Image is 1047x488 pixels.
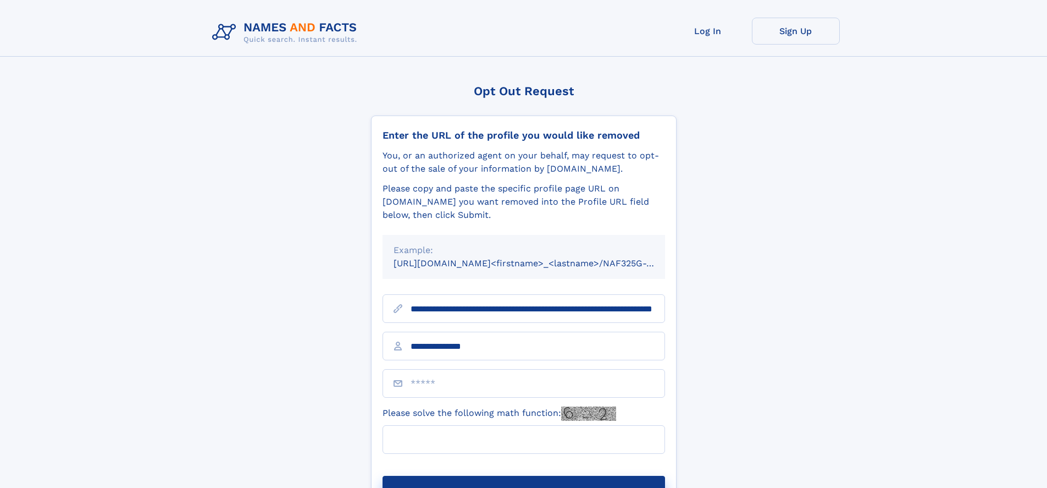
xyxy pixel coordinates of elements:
div: You, or an authorized agent on your behalf, may request to opt-out of the sale of your informatio... [383,149,665,176]
img: Logo Names and Facts [208,18,366,47]
div: Please copy and paste the specific profile page URL on [DOMAIN_NAME] you want removed into the Pr... [383,182,665,222]
label: Please solve the following math function: [383,407,616,421]
a: Sign Up [752,18,840,45]
div: Enter the URL of the profile you would like removed [383,129,665,141]
div: Opt Out Request [371,84,677,98]
div: Example: [394,244,654,257]
small: [URL][DOMAIN_NAME]<firstname>_<lastname>/NAF325G-xxxxxxxx [394,258,686,268]
a: Log In [664,18,752,45]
